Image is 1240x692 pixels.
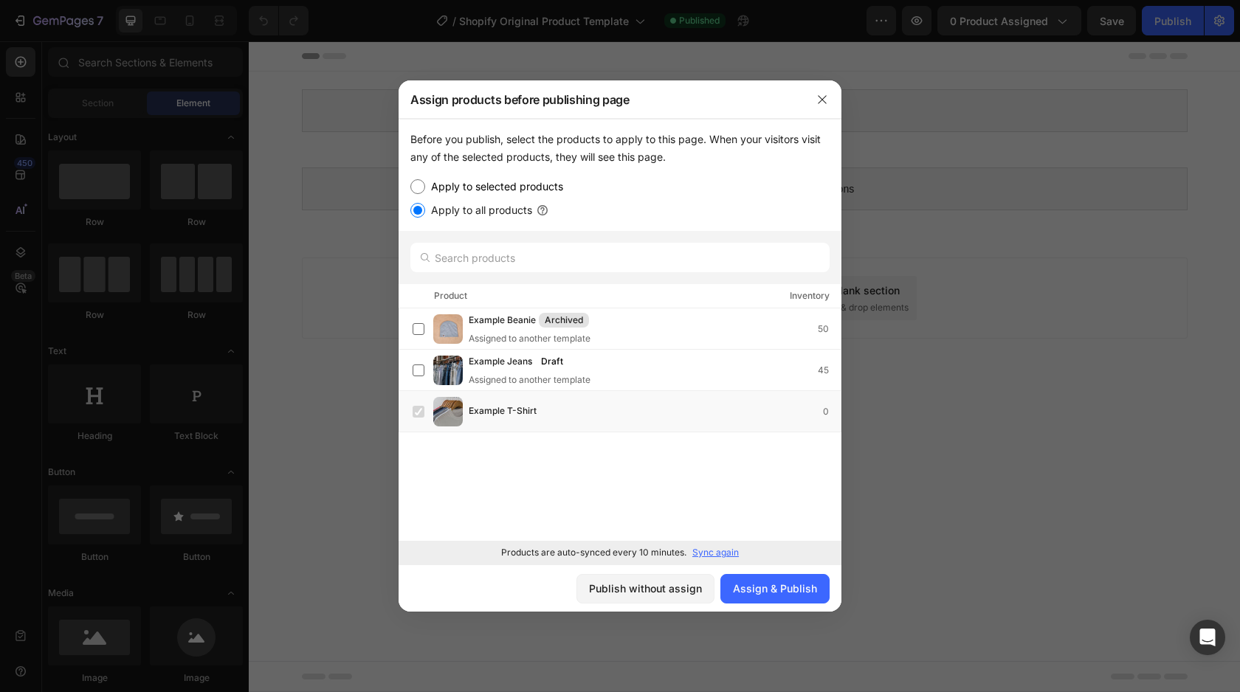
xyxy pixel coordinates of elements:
label: Apply to selected products [425,178,563,196]
div: Product [434,288,467,303]
div: Open Intercom Messenger [1190,620,1225,655]
div: Before you publish, select the products to apply to this page. When your visitors visit any of th... [410,131,830,166]
div: Assign & Publish [733,581,817,596]
div: Inventory [790,288,830,303]
span: from URL or image [451,260,530,273]
label: Apply to all products [425,201,532,219]
p: Sync again [692,546,739,559]
div: Assigned to another template [469,332,613,345]
div: 45 [818,363,841,378]
div: Add blank section [561,241,651,257]
div: Publish without assign [589,581,702,596]
img: product-img [433,314,463,344]
span: Example Beanie [469,313,536,329]
div: Draft [535,354,569,369]
div: Choose templates [337,241,426,257]
div: Assigned to another template [469,373,593,387]
div: Archived [539,313,589,328]
button: Assign & Publish [720,574,830,603]
img: product-img [433,397,463,426]
div: 50 [818,322,841,336]
span: Example T-Shirt [469,404,537,420]
div: Assign products before publishing page [399,80,803,119]
span: then drag & drop elements [550,260,660,273]
img: product-img [433,356,463,385]
span: inspired by CRO experts [330,260,431,273]
p: Products are auto-synced every 10 minutes. [501,546,686,559]
span: Shopify section: product-information [425,60,590,78]
input: Search products [410,243,830,272]
div: 0 [823,404,841,419]
div: /> [399,119,841,564]
div: Generate layout [452,241,530,257]
button: Publish without assign [576,574,714,603]
span: Example Jeans [469,354,532,370]
span: Add section [461,208,531,224]
span: Shopify section: product-recommendations [410,139,605,156]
